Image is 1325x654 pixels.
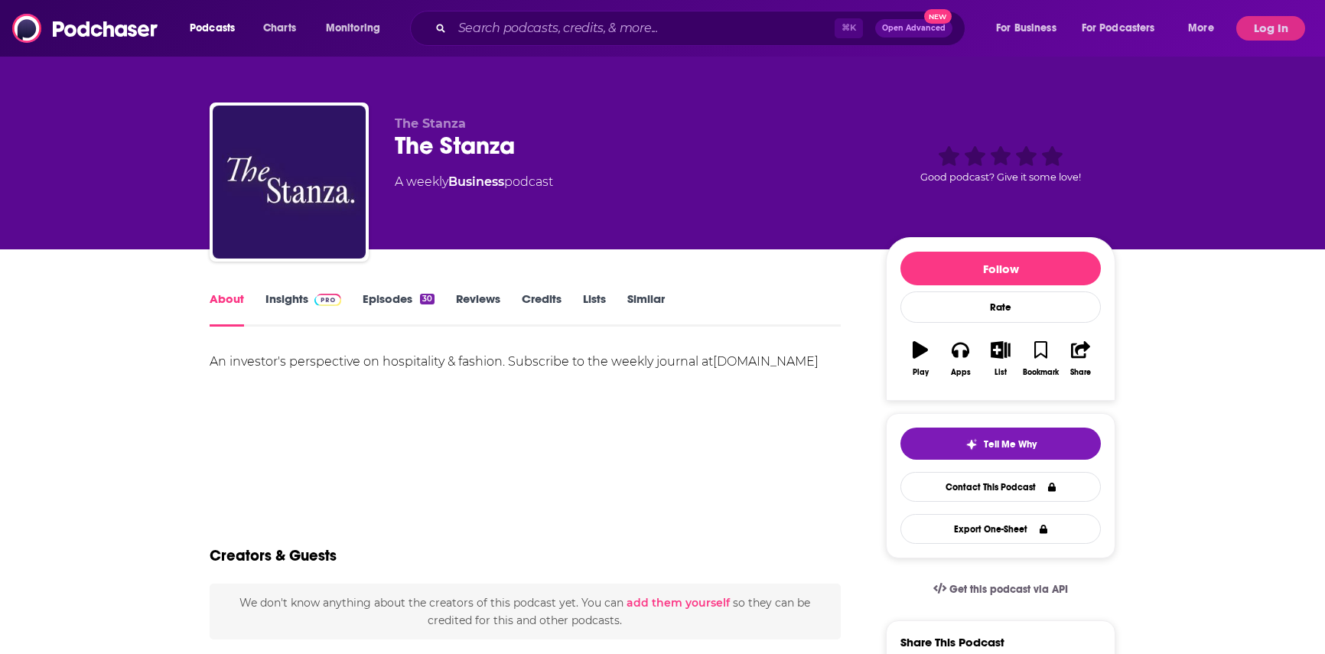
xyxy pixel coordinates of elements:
span: For Podcasters [1082,18,1155,39]
span: New [924,9,952,24]
a: Contact This Podcast [900,472,1101,502]
span: Good podcast? Give it some love! [920,171,1081,183]
a: Lists [583,291,606,327]
div: Search podcasts, credits, & more... [425,11,980,46]
div: List [995,368,1007,377]
button: Open AdvancedNew [875,19,952,37]
a: Reviews [456,291,500,327]
span: The Stanza [395,116,466,131]
h2: Creators & Guests [210,546,337,565]
div: An investor's perspective on hospitality & fashion. Subscribe to the weekly journal at [210,351,841,373]
button: Share [1061,331,1101,386]
button: open menu [1177,16,1233,41]
a: InsightsPodchaser Pro [265,291,341,327]
div: 30 [420,294,435,304]
span: Tell Me Why [984,438,1037,451]
span: Get this podcast via API [949,583,1068,596]
a: Get this podcast via API [921,571,1080,608]
button: open menu [985,16,1076,41]
img: The Stanza [213,106,366,259]
div: Good podcast? Give it some love! [886,116,1115,211]
span: Open Advanced [882,24,946,32]
button: add them yourself [627,597,730,609]
button: Export One-Sheet [900,514,1101,544]
span: Podcasts [190,18,235,39]
div: A weekly podcast [395,173,553,191]
div: Apps [951,368,971,377]
img: tell me why sparkle [965,438,978,451]
button: tell me why sparkleTell Me Why [900,428,1101,460]
span: Charts [263,18,296,39]
div: Bookmark [1023,368,1059,377]
a: Similar [627,291,665,327]
input: Search podcasts, credits, & more... [452,16,835,41]
button: Follow [900,252,1101,285]
div: Rate [900,291,1101,323]
div: Share [1070,368,1091,377]
button: Log In [1236,16,1305,41]
div: Play [913,368,929,377]
a: Episodes30 [363,291,435,327]
a: [DOMAIN_NAME] [713,354,819,369]
button: open menu [1072,16,1177,41]
a: Charts [253,16,305,41]
span: ⌘ K [835,18,863,38]
span: Monitoring [326,18,380,39]
button: Apps [940,331,980,386]
button: open menu [315,16,400,41]
a: Business [448,174,504,189]
span: More [1188,18,1214,39]
button: Play [900,331,940,386]
span: We don't know anything about the creators of this podcast yet . You can so they can be credited f... [239,596,810,626]
img: Podchaser Pro [314,294,341,306]
h3: Share This Podcast [900,635,1004,649]
a: About [210,291,244,327]
button: Bookmark [1021,331,1060,386]
button: List [981,331,1021,386]
button: open menu [179,16,255,41]
span: For Business [996,18,1056,39]
img: Podchaser - Follow, Share and Rate Podcasts [12,14,159,43]
a: Credits [522,291,562,327]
